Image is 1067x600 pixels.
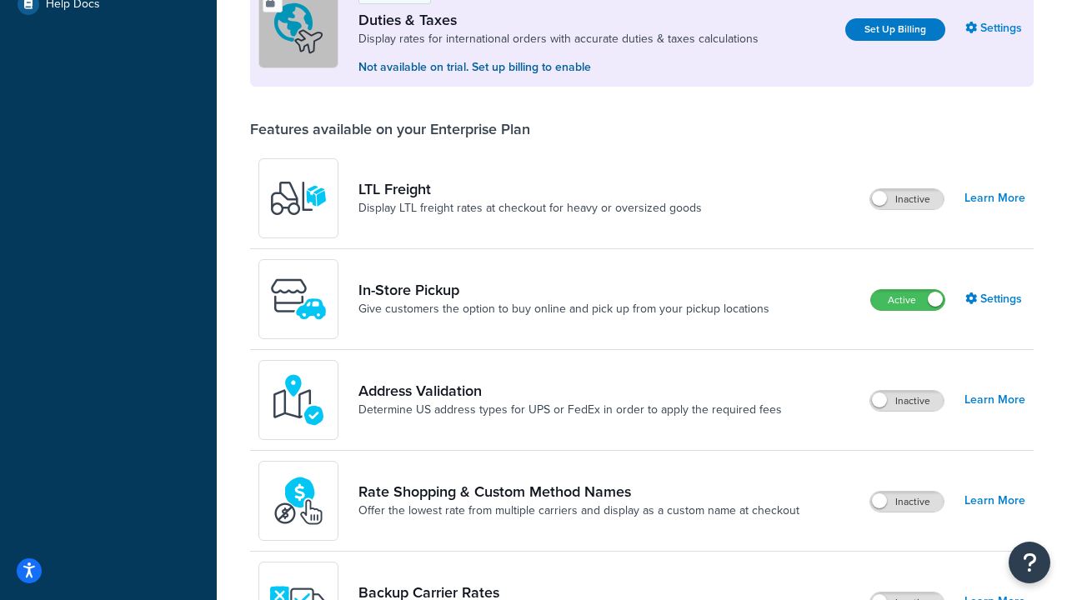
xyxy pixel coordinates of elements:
[269,472,328,530] img: icon-duo-feat-rate-shopping-ecdd8bed.png
[358,502,799,519] a: Offer the lowest rate from multiple carriers and display as a custom name at checkout
[358,482,799,501] a: Rate Shopping & Custom Method Names
[845,18,945,41] a: Set Up Billing
[964,388,1025,412] a: Learn More
[250,120,530,138] div: Features available on your Enterprise Plan
[965,287,1025,311] a: Settings
[870,492,944,512] label: Inactive
[1009,542,1050,583] button: Open Resource Center
[269,169,328,227] img: y79ZsPf0fXUFUhFXDzUgf+ktZg5F2+ohG75+v3d2s1D9TjoU8PiyCIluIjV41seZevKCRuEjTPPOKHJsQcmKCXGdfprl3L4q7...
[358,382,782,400] a: Address Validation
[358,58,759,77] p: Not available on trial. Set up billing to enable
[871,290,944,310] label: Active
[358,31,759,47] a: Display rates for international orders with accurate duties & taxes calculations
[870,189,944,209] label: Inactive
[358,11,759,29] a: Duties & Taxes
[269,371,328,429] img: kIG8fy0lQAAAABJRU5ErkJggg==
[964,489,1025,512] a: Learn More
[269,270,328,328] img: wfgcfpwTIucLEAAAAASUVORK5CYII=
[358,200,702,217] a: Display LTL freight rates at checkout for heavy or oversized goods
[358,180,702,198] a: LTL Freight
[358,301,769,317] a: Give customers the option to buy online and pick up from your pickup locations
[358,402,782,418] a: Determine US address types for UPS or FedEx in order to apply the required fees
[870,391,944,411] label: Inactive
[964,187,1025,210] a: Learn More
[965,17,1025,40] a: Settings
[358,281,769,299] a: In-Store Pickup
